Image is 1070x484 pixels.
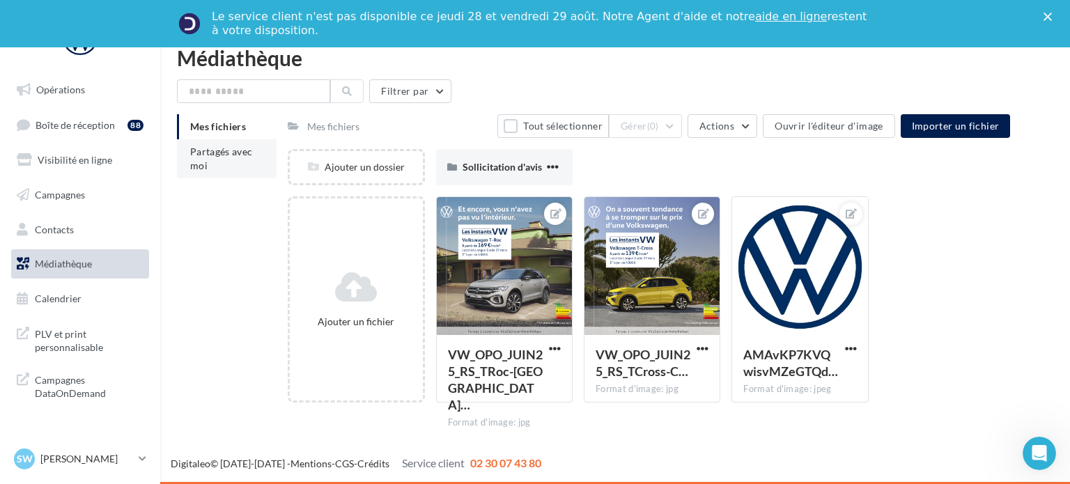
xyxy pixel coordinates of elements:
[8,110,152,140] a: Boîte de réception88
[369,79,451,103] button: Filtrer par
[295,315,417,329] div: Ajouter un fichier
[497,114,609,138] button: Tout sélectionner
[688,114,757,138] button: Actions
[448,347,543,412] span: VW_OPO_JUIN25_RS_TRoc-CARRE
[357,458,389,469] a: Crédits
[35,325,144,354] span: PLV et print personnalisable
[290,160,422,174] div: Ajouter un dossier
[8,215,152,244] a: Contacts
[178,13,201,35] img: Profile image for Service-Client
[8,180,152,210] a: Campagnes
[1044,13,1057,21] div: Fermer
[1023,437,1056,470] iframe: Intercom live chat
[35,258,92,270] span: Médiathèque
[8,365,152,406] a: Campagnes DataOnDemand
[609,114,682,138] button: Gérer(0)
[171,458,541,469] span: © [DATE]-[DATE] - - -
[11,446,149,472] a: SW [PERSON_NAME]
[647,120,659,132] span: (0)
[8,319,152,360] a: PLV et print personnalisable
[901,114,1011,138] button: Importer un fichier
[35,292,82,304] span: Calendrier
[448,416,561,429] div: Format d'image: jpg
[307,120,359,134] div: Mes fichiers
[596,347,690,379] span: VW_OPO_JUIN25_RS_TCross-CARRE
[8,146,152,175] a: Visibilité en ligne
[127,120,144,131] div: 88
[35,223,74,235] span: Contacts
[8,284,152,313] a: Calendrier
[36,118,115,130] span: Boîte de réception
[36,84,85,95] span: Opérations
[17,452,33,466] span: SW
[190,146,253,171] span: Partagés avec moi
[743,383,856,396] div: Format d'image: jpeg
[470,456,541,469] span: 02 30 07 43 80
[40,452,133,466] p: [PERSON_NAME]
[402,456,465,469] span: Service client
[8,75,152,104] a: Opérations
[171,458,210,469] a: Digitaleo
[743,347,838,379] span: AMAvKP7KVQwisvMZeGTQd5RgUlrIbThAKCB5lvT5DL0rLk-AdjSAMc9eQFrKb5X6ENhyy0kW9vnWW0x0pw=s0
[35,189,85,201] span: Campagnes
[177,47,1053,68] div: Médiathèque
[335,458,354,469] a: CGS
[699,120,734,132] span: Actions
[755,10,827,23] a: aide en ligne
[290,458,332,469] a: Mentions
[463,161,542,173] span: Sollicitation d'avis
[35,370,144,400] span: Campagnes DataOnDemand
[190,120,246,132] span: Mes fichiers
[763,114,894,138] button: Ouvrir l'éditeur d'image
[596,383,708,396] div: Format d'image: jpg
[38,154,112,166] span: Visibilité en ligne
[212,10,869,38] div: Le service client n'est pas disponible ce jeudi 28 et vendredi 29 août. Notre Agent d'aide et not...
[8,249,152,279] a: Médiathèque
[912,120,1000,132] span: Importer un fichier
